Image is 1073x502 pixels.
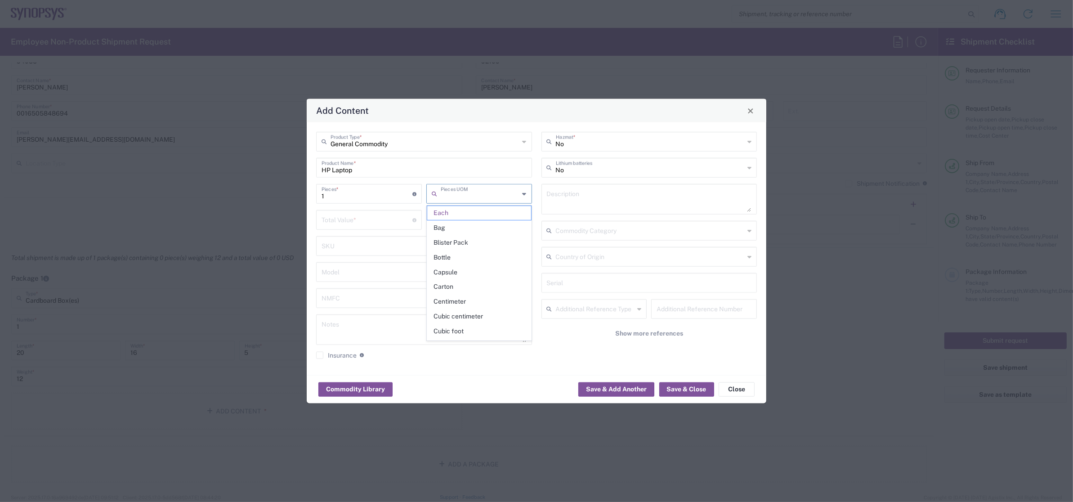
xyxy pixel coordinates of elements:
label: Insurance [316,352,357,359]
span: Cubic meter [427,339,531,353]
span: Cubic foot [427,324,531,338]
span: Show more references [615,329,683,338]
button: Save & Add Another [578,382,654,396]
button: Close [744,104,757,117]
button: Close [719,382,755,396]
span: Blister Pack [427,236,531,250]
span: Cubic centimeter [427,309,531,323]
button: Save & Close [659,382,714,396]
span: Carton [427,280,531,294]
span: Capsule [427,265,531,279]
h4: Add Content [316,104,369,117]
button: Commodity Library [318,382,393,396]
span: Each [427,206,531,220]
span: Centimeter [427,295,531,309]
span: Bag [427,221,531,235]
span: Bottle [427,251,531,264]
